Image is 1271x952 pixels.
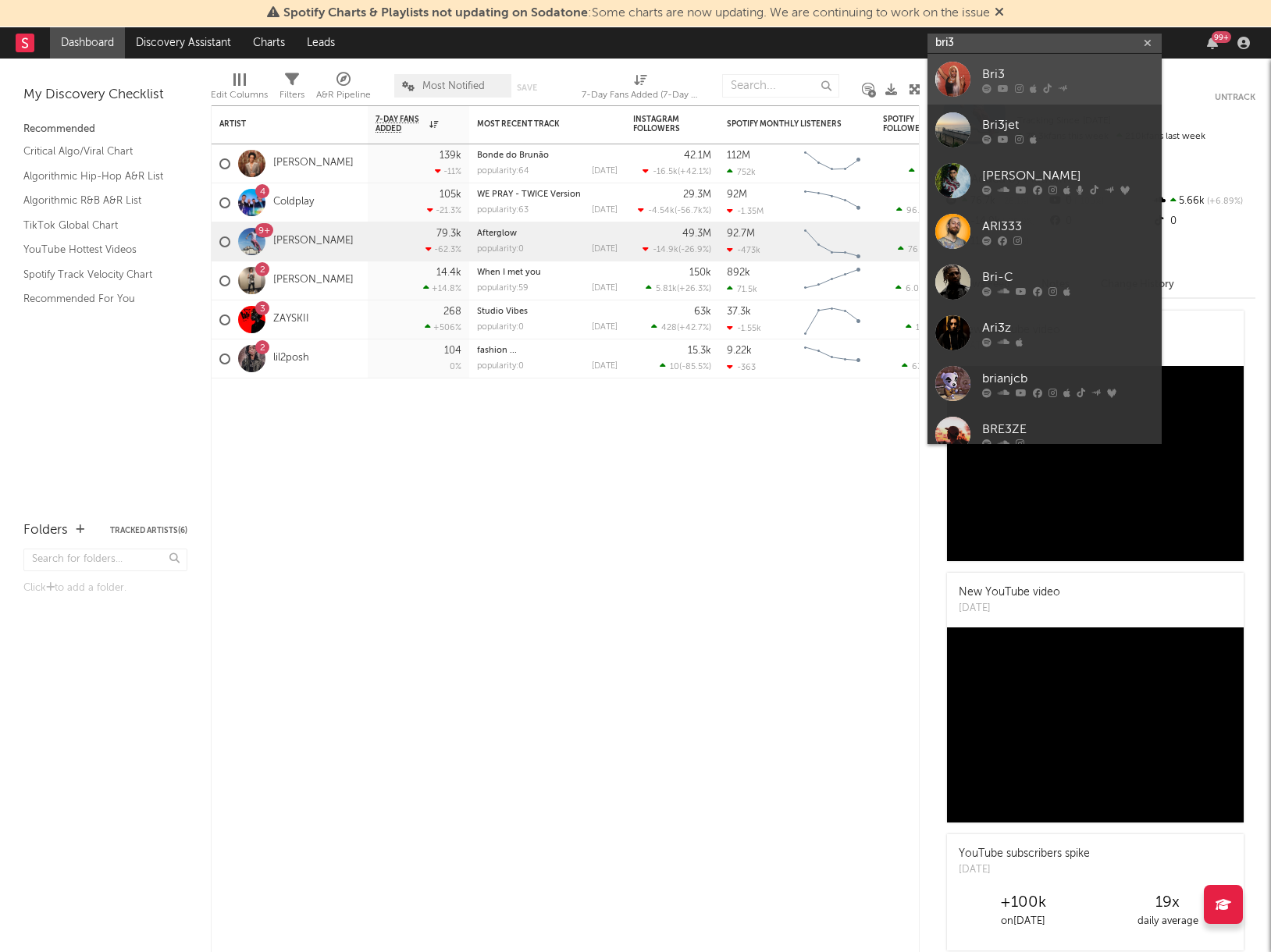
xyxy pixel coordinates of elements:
[279,86,304,105] div: Filters
[927,54,1162,105] a: Bri3
[982,166,1154,185] div: [PERSON_NAME]
[450,363,461,371] div: 0 %
[23,120,187,139] div: Recommended
[125,27,242,59] a: Discovery Assistant
[982,318,1154,337] div: Ari3z
[982,369,1154,388] div: brianjcb
[477,119,594,129] div: Most Recent Track
[592,245,618,254] div: [DATE]
[1095,912,1240,931] div: daily average
[592,284,618,293] div: [DATE]
[951,912,1095,931] div: on [DATE]
[283,7,990,20] span: : Some charts are now updating. We are continuing to work on the issue
[436,229,461,239] div: 79.3k
[440,190,461,200] div: 105k
[477,268,541,277] a: When I met you
[316,86,371,105] div: A&R Pipeline
[727,151,750,161] div: 112M
[683,190,711,200] div: 29.3M
[898,244,961,254] div: ( )
[995,7,1004,20] span: Dismiss
[477,307,528,316] a: Studio Vibes
[477,268,618,277] div: When I met you
[23,192,172,209] a: Algorithmic R&B A&R List
[376,115,425,133] span: 7-Day Fans Added
[959,846,1090,862] div: YouTube subscribers spike
[677,207,709,215] span: -56.7k %
[679,324,709,332] span: +42.7 %
[982,268,1154,286] div: Bri-C
[296,27,346,59] a: Leads
[651,322,711,332] div: ( )
[477,323,524,332] div: popularity: 0
[927,34,1162,53] input: Search for artists
[423,283,461,293] div: +14.8 %
[582,66,699,112] div: 7-Day Fans Added (7-Day Fans Added)
[427,205,461,215] div: -21.3 %
[592,167,618,176] div: [DATE]
[906,207,929,215] span: 96.2k
[727,119,844,129] div: Spotify Monthly Listeners
[211,66,268,112] div: Edit Columns
[916,324,931,332] span: 140
[727,190,747,200] div: 92M
[23,579,187,598] div: Click to add a folder.
[727,307,751,317] div: 37.3k
[436,268,461,278] div: 14.4k
[316,66,371,112] div: A&R Pipeline
[435,166,461,176] div: -11 %
[219,119,336,129] div: Artist
[477,167,529,176] div: popularity: 64
[661,324,677,332] span: 428
[727,206,764,216] div: -1.35M
[444,346,461,356] div: 104
[643,244,711,254] div: ( )
[959,584,1060,601] div: New YouTube video
[477,346,618,355] div: fashion ...
[797,144,867,183] svg: Chart title
[797,261,867,300] svg: Chart title
[477,206,529,215] div: popularity: 63
[273,313,309,326] a: ZAYSKII
[680,168,709,176] span: +42.1 %
[592,323,618,332] div: [DATE]
[273,274,354,287] a: [PERSON_NAME]
[982,115,1154,134] div: Bri3jet
[727,323,761,333] div: -1.55k
[896,205,961,215] div: ( )
[477,190,581,199] a: WE PRAY - TWICE Version
[684,151,711,161] div: 42.1M
[279,66,304,112] div: Filters
[273,196,314,209] a: Coldplay
[273,157,354,170] a: [PERSON_NAME]
[797,183,867,222] svg: Chart title
[477,284,529,293] div: popularity: 59
[1215,90,1255,105] button: Untrack
[906,322,961,332] div: ( )
[646,283,711,293] div: ( )
[927,105,1162,155] a: Bri3jet
[906,285,929,293] span: 6.09k
[477,362,524,371] div: popularity: 0
[633,115,688,133] div: Instagram Followers
[477,190,618,199] div: WE PRAY - TWICE Version
[653,168,678,176] span: -16.5k
[982,217,1154,236] div: ARI333
[927,307,1162,358] a: Ari3z
[927,257,1162,307] a: Bri-C
[23,168,172,185] a: Algorithmic Hip-Hop A&R List
[1095,893,1240,912] div: 19 x
[477,245,524,254] div: popularity: 0
[927,206,1162,257] a: ARI333
[727,362,756,372] div: -363
[694,307,711,317] div: 63k
[1152,211,1255,232] div: 0
[648,207,675,215] span: -4.54k
[477,151,549,160] a: Bonde do Brunão
[660,361,711,371] div: ( )
[242,27,296,59] a: Charts
[425,244,461,254] div: -62.3 %
[895,283,961,293] div: ( )
[517,83,537,92] button: Save
[23,86,187,105] div: My Discovery Checklist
